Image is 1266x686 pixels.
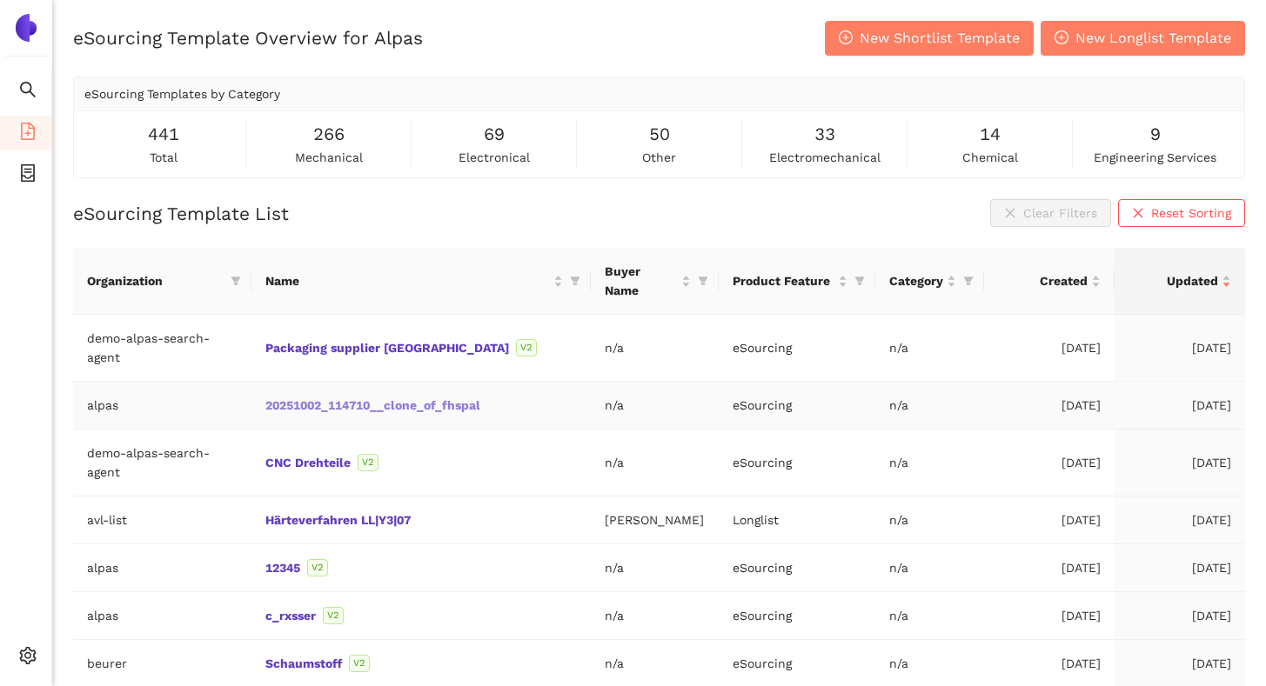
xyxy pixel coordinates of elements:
span: filter [566,268,584,294]
span: filter [231,276,241,286]
td: [DATE] [984,544,1115,592]
span: Buyer Name [605,262,678,300]
span: Category [889,271,943,290]
td: eSourcing [719,592,875,640]
span: V2 [358,454,378,471]
span: filter [227,268,244,294]
td: n/a [875,430,984,496]
h2: eSourcing Template Overview for Alpas [73,25,423,50]
button: closeClear Filters [990,199,1111,227]
td: [DATE] [1115,496,1245,544]
span: Name [265,271,550,290]
span: 14 [980,121,1001,148]
span: close [1132,207,1144,221]
td: alpas [73,382,251,430]
td: [DATE] [984,496,1115,544]
span: V2 [323,607,344,624]
td: eSourcing [719,544,875,592]
span: search [19,75,37,110]
span: file-add [19,117,37,151]
td: [DATE] [1115,544,1245,592]
th: this column's title is Category,this column is sortable [875,248,984,315]
button: plus-circleNew Longlist Template [1041,21,1245,56]
span: filter [963,276,974,286]
span: filter [960,268,977,294]
span: eSourcing Templates by Category [84,87,280,101]
span: total [150,148,178,167]
td: [DATE] [984,430,1115,496]
span: 69 [484,121,505,148]
span: Reset Sorting [1151,203,1231,223]
span: Updated [1129,271,1218,290]
th: this column's title is Name,this column is sortable [251,248,591,315]
td: n/a [875,382,984,430]
td: eSourcing [719,430,875,496]
td: n/a [591,315,719,382]
td: n/a [875,496,984,544]
td: n/a [875,592,984,640]
span: 266 [313,121,345,148]
th: this column's title is Product Feature,this column is sortable [719,248,875,315]
td: [PERSON_NAME] [591,496,719,544]
span: 33 [814,121,835,148]
h2: eSourcing Template List [73,201,289,226]
td: n/a [875,315,984,382]
span: other [642,148,676,167]
span: Product Feature [733,271,834,290]
span: chemical [962,148,1018,167]
span: plus-circle [839,30,853,47]
td: demo-alpas-search-agent [73,430,251,496]
span: filter [854,276,865,286]
span: engineering services [1094,148,1216,167]
span: electromechanical [769,148,881,167]
th: this column's title is Created,this column is sortable [984,248,1115,315]
td: [DATE] [1115,315,1245,382]
td: Longlist [719,496,875,544]
span: Created [998,271,1088,290]
span: 50 [649,121,670,148]
span: container [19,158,37,193]
span: plus-circle [1055,30,1068,47]
td: demo-alpas-search-agent [73,315,251,382]
span: filter [698,276,708,286]
td: [DATE] [984,315,1115,382]
img: Logo [12,14,40,42]
span: filter [570,276,580,286]
td: eSourcing [719,315,875,382]
button: plus-circleNew Shortlist Template [825,21,1034,56]
td: n/a [591,382,719,430]
td: n/a [591,430,719,496]
span: setting [19,641,37,676]
span: Organization [87,271,224,290]
span: electronical [459,148,530,167]
td: [DATE] [1115,430,1245,496]
td: n/a [591,544,719,592]
span: 9 [1150,121,1161,148]
span: filter [694,258,712,303]
span: V2 [349,655,370,672]
td: eSourcing [719,382,875,430]
span: V2 [516,339,537,356]
button: closeReset Sorting [1118,199,1245,227]
span: V2 [307,559,328,576]
td: avl-list [73,496,251,544]
span: 441 [148,121,179,148]
td: alpas [73,544,251,592]
span: mechanical [295,148,363,167]
th: this column's title is Buyer Name,this column is sortable [591,248,719,315]
td: n/a [591,592,719,640]
span: New Longlist Template [1075,27,1231,49]
td: [DATE] [984,592,1115,640]
span: New Shortlist Template [860,27,1020,49]
td: [DATE] [984,382,1115,430]
span: filter [851,268,868,294]
td: [DATE] [1115,382,1245,430]
td: n/a [875,544,984,592]
td: alpas [73,592,251,640]
td: [DATE] [1115,592,1245,640]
